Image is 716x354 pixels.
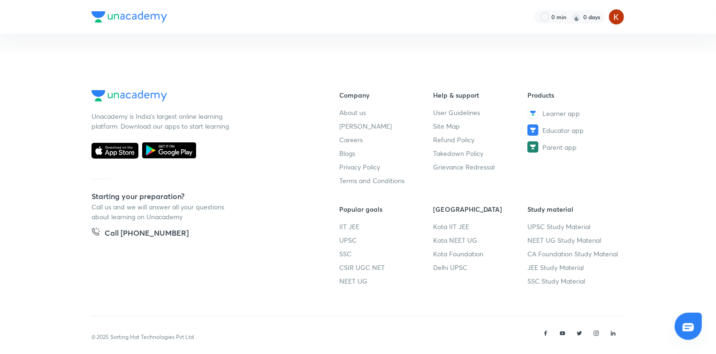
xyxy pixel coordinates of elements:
[434,222,528,231] a: Kota IIT JEE
[434,121,528,131] a: Site Map
[91,333,194,341] p: © 2025 Sorting Hat Technologies Pvt Ltd
[339,108,434,117] a: About us
[527,141,622,153] a: Parent app
[527,276,622,286] a: SSC Study Material
[339,135,434,145] a: Careers
[527,108,622,119] a: Learner app
[434,162,528,172] a: Grievance Redressal
[527,90,622,100] h6: Products
[339,176,434,185] a: Terms and Conditions
[91,90,309,104] a: Company Logo
[527,124,539,136] img: Educator app
[527,141,539,153] img: Parent app
[527,235,622,245] a: NEET UG Study Material
[339,276,434,286] a: NEET UG
[339,249,434,259] a: SSC
[105,227,189,240] h5: Call [PHONE_NUMBER]
[91,202,232,222] p: Call us and we will answer all your questions about learning on Unacademy
[339,204,434,214] h6: Popular goals
[91,227,189,240] a: Call [PHONE_NUMBER]
[91,111,232,131] p: Unacademy is India’s largest online learning platform. Download our apps to start learning
[527,124,622,136] a: Educator app
[609,9,625,25] img: Advait Nutan
[339,262,434,272] a: CSIR UGC NET
[91,90,167,101] img: Company Logo
[91,11,167,23] img: Company Logo
[434,90,528,100] h6: Help & support
[527,204,622,214] h6: Study material
[339,148,434,158] a: Blogs
[434,262,528,272] a: Delhi UPSC
[542,142,577,152] span: Parent app
[527,262,622,272] a: JEE Study Material
[434,135,528,145] a: Refund Policy
[434,249,528,259] a: Kota Foundation
[339,135,363,145] span: Careers
[527,108,539,119] img: Learner app
[527,249,622,259] a: CA Foundation Study Material
[572,12,581,22] img: streak
[434,204,528,214] h6: [GEOGRAPHIC_DATA]
[339,90,434,100] h6: Company
[434,235,528,245] a: Kota NEET UG
[542,108,580,118] span: Learner app
[339,162,434,172] a: Privacy Policy
[434,148,528,158] a: Takedown Policy
[91,191,309,202] h5: Starting your preparation?
[434,108,528,117] a: User Guidelines
[339,121,434,131] a: [PERSON_NAME]
[339,222,434,231] a: IIT JEE
[542,125,584,135] span: Educator app
[527,222,622,231] a: UPSC Study Material
[339,235,434,245] a: UPSC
